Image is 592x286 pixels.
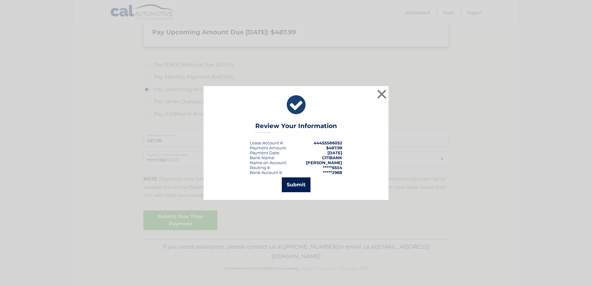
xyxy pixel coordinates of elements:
[282,177,310,192] button: Submit
[250,150,280,155] div: :
[376,88,388,100] button: ×
[322,155,342,160] strong: CITIBANK
[250,145,287,150] div: Payment Amount:
[250,140,284,145] div: Lease Account #:
[250,155,275,160] div: Bank Name:
[250,170,283,175] div: Bank Account #:
[250,150,279,155] span: Payment Date
[306,160,342,165] strong: [PERSON_NAME]
[250,160,287,165] div: Name on Account:
[255,122,337,133] h3: Review Your Information
[327,150,342,155] span: [DATE]
[326,145,342,150] span: $487.99
[250,165,271,170] div: Routing #:
[314,140,342,145] strong: 44455586052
